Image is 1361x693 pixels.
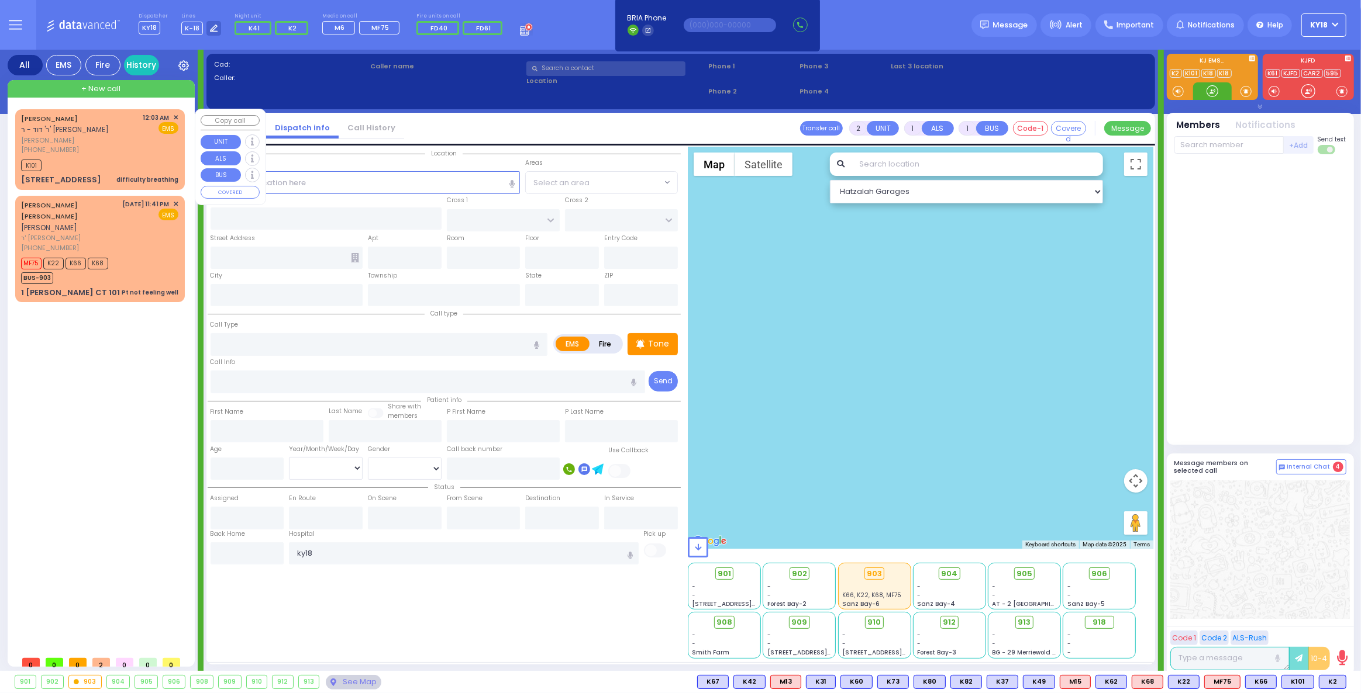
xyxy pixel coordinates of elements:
[993,19,1028,31] span: Message
[368,445,390,454] label: Gender
[842,630,846,639] span: -
[697,675,729,689] div: BLS
[1324,69,1341,78] a: 595
[917,582,921,591] span: -
[1217,69,1232,78] a: K18
[289,445,363,454] div: Year/Month/Week/Day
[1095,675,1127,689] div: K62
[767,591,771,600] span: -
[21,174,101,186] div: [STREET_ADDRESS]
[684,18,776,32] input: (000)000-00000
[219,675,241,688] div: 909
[565,196,588,205] label: Cross 2
[388,411,418,420] span: members
[201,115,260,126] button: Copy call
[273,675,293,688] div: 912
[987,675,1018,689] div: BLS
[852,153,1103,176] input: Search location
[46,658,63,667] span: 0
[692,648,730,657] span: Smith Farm
[1117,20,1154,30] span: Important
[21,272,53,284] span: BUS-903
[1174,459,1276,474] h5: Message members on selected call
[21,258,42,269] span: MF75
[322,13,404,20] label: Medic on call
[173,113,178,123] span: ✕
[1245,675,1277,689] div: BLS
[476,23,491,33] span: FD61
[159,122,178,134] span: EMS
[1124,153,1148,176] button: Toggle fullscreen view
[1201,69,1216,78] a: K18
[8,55,43,75] div: All
[767,639,771,648] span: -
[139,13,168,20] label: Dispatcher
[1170,69,1182,78] a: K2
[1023,675,1055,689] div: K49
[1060,675,1091,689] div: M15
[526,76,705,86] label: Location
[1067,639,1132,648] div: -
[299,675,319,688] div: 913
[791,616,807,628] span: 909
[842,648,953,657] span: [STREET_ADDRESS][PERSON_NAME]
[351,253,359,262] span: Other building occupants
[792,568,807,580] span: 902
[1318,135,1346,144] span: Send text
[840,675,873,689] div: K60
[604,234,638,243] label: Entry Code
[21,136,139,145] span: [PERSON_NAME]
[21,243,79,252] span: [PHONE_NUMBER]
[425,309,463,318] span: Call type
[21,160,42,171] span: K101
[914,675,946,689] div: BLS
[692,582,696,591] span: -
[987,675,1018,689] div: K37
[980,20,989,29] img: message.svg
[173,199,178,209] span: ✕
[43,258,64,269] span: K22
[691,533,729,549] img: Google
[950,675,982,689] div: K82
[691,533,729,549] a: Open this area in Google Maps (opens a new window)
[628,13,667,23] span: BRIA Phone
[42,675,64,688] div: 902
[211,234,256,243] label: Street Address
[1263,58,1354,66] label: KJFD
[692,630,696,639] span: -
[1281,69,1300,78] a: KJFD
[1281,675,1314,689] div: BLS
[247,675,267,688] div: 910
[604,271,613,280] label: ZIP
[181,13,222,20] label: Lines
[1093,616,1106,628] span: 918
[692,591,696,600] span: -
[840,675,873,689] div: BLS
[124,55,159,75] a: History
[1168,675,1200,689] div: K22
[800,61,887,71] span: Phone 3
[416,13,507,20] label: Fire units on call
[21,124,109,134] span: ר' דוד - ר' [PERSON_NAME]
[917,591,921,600] span: -
[950,675,982,689] div: BLS
[1170,630,1198,645] button: Code 1
[339,122,404,133] a: Call History
[1091,568,1107,580] span: 906
[718,568,731,580] span: 901
[1204,675,1241,689] div: ALS
[289,494,316,503] label: En Route
[211,171,521,193] input: Search location here
[589,337,622,351] label: Fire
[15,675,36,688] div: 901
[1067,630,1132,639] div: -
[1333,462,1343,472] span: 4
[1267,20,1283,30] span: Help
[877,675,909,689] div: BLS
[335,23,344,32] span: M6
[163,658,180,667] span: 0
[326,675,381,689] div: See map
[692,600,803,608] span: [STREET_ADDRESS][PERSON_NAME]
[1067,582,1071,591] span: -
[648,338,669,350] p: Tone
